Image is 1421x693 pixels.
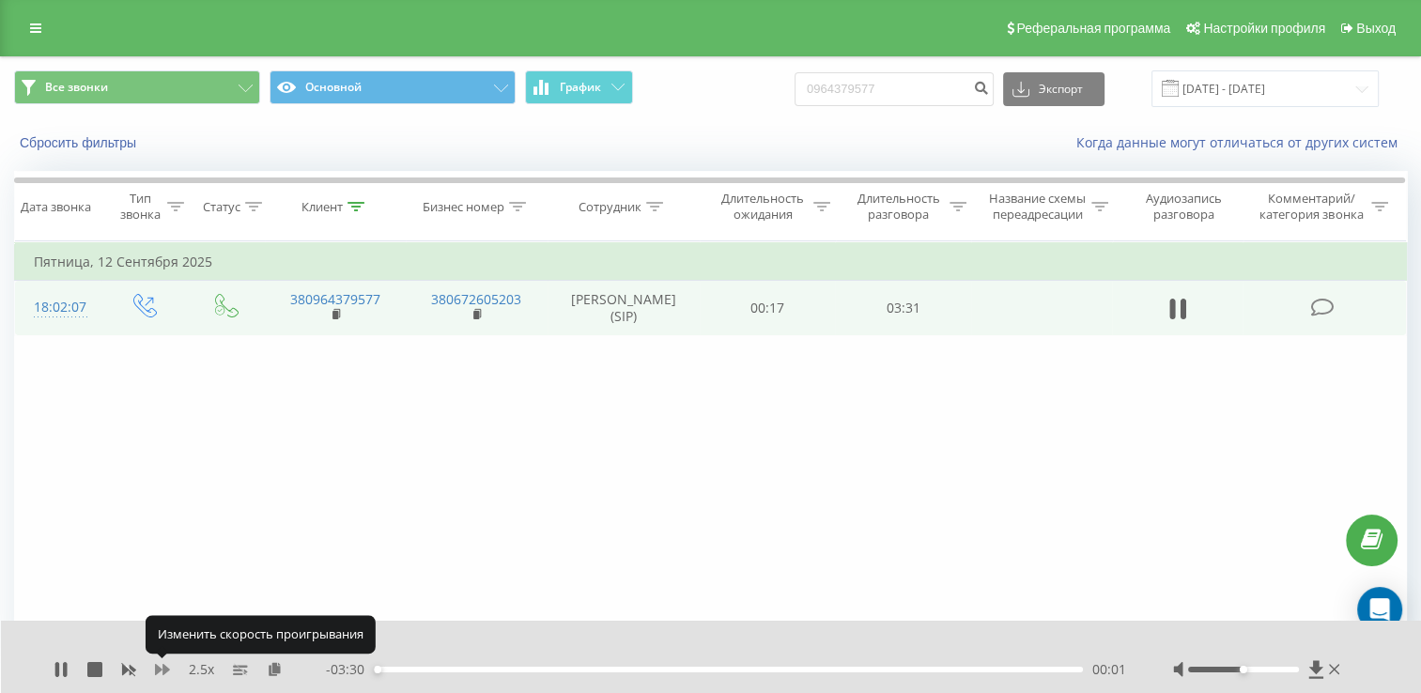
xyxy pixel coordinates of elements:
span: Все звонки [45,80,108,95]
a: 380964379577 [290,290,380,308]
button: Основной [270,70,516,104]
button: График [525,70,633,104]
span: График [560,81,601,94]
div: Бизнес номер [423,199,504,215]
span: Реферальная программа [1016,21,1170,36]
a: Когда данные могут отличаться от других систем [1076,133,1407,151]
div: Длительность разговора [852,191,945,223]
td: 03:31 [835,281,971,335]
input: Поиск по номеру [795,72,994,106]
div: Сотрудник [579,199,641,215]
div: Accessibility label [1240,666,1247,673]
div: Open Intercom Messenger [1357,587,1402,632]
div: Дата звонка [21,199,91,215]
span: Настройки профиля [1203,21,1325,36]
div: Изменить скорость проигрывания [146,616,376,654]
div: Тип звонка [118,191,162,223]
button: Экспорт [1003,72,1104,106]
div: Название схемы переадресации [988,191,1087,223]
span: Выход [1356,21,1396,36]
div: Длительность ожидания [717,191,810,223]
a: 380672605203 [431,290,521,308]
button: Сбросить фильтры [14,134,146,151]
div: 18:02:07 [34,289,83,326]
div: Статус [203,199,240,215]
button: Все звонки [14,70,260,104]
div: Аудиозапись разговора [1130,191,1239,223]
span: 00:01 [1092,660,1126,679]
td: [PERSON_NAME] (SIP) [548,281,700,335]
span: 2.5 x [189,660,214,679]
td: 00:17 [700,281,836,335]
div: Accessibility label [374,666,381,673]
div: Комментарий/категория звонка [1257,191,1367,223]
td: Пятница, 12 Сентября 2025 [15,243,1407,281]
div: Клиент [301,199,343,215]
span: - 03:30 [326,660,374,679]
